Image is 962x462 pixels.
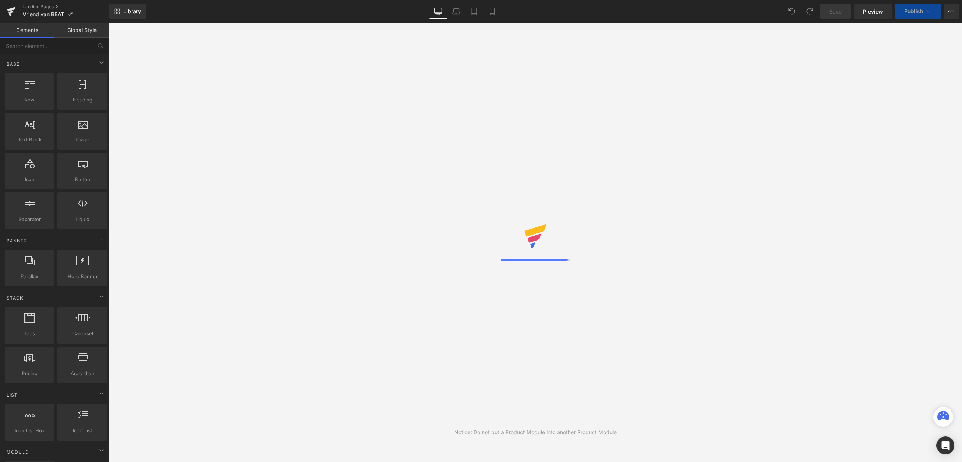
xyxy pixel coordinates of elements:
[454,428,617,436] div: Notice: Do not put a Product Module into another Product Module
[483,4,501,19] a: Mobile
[7,136,52,144] span: Text Block
[60,427,105,435] span: Icon List
[23,11,64,17] span: Vriend van BEAT
[23,4,109,10] a: Landing Pages
[802,4,817,19] button: Redo
[7,215,52,223] span: Separator
[784,4,799,19] button: Undo
[60,215,105,223] span: Liquid
[465,4,483,19] a: Tablet
[109,4,146,19] a: New Library
[7,370,52,377] span: Pricing
[944,4,959,19] button: More
[7,273,52,280] span: Parallax
[429,4,447,19] a: Desktop
[6,237,28,244] span: Banner
[60,176,105,183] span: Button
[60,273,105,280] span: Hero Banner
[829,8,842,15] span: Save
[895,4,941,19] button: Publish
[7,427,52,435] span: Icon List Hoz
[6,294,24,301] span: Stack
[936,436,954,454] div: Open Intercom Messenger
[6,448,29,456] span: Module
[6,391,18,398] span: List
[447,4,465,19] a: Laptop
[123,8,141,15] span: Library
[60,330,105,338] span: Carousel
[7,96,52,104] span: Row
[60,96,105,104] span: Heading
[6,61,20,68] span: Base
[60,136,105,144] span: Image
[54,23,109,38] a: Global Style
[7,330,52,338] span: Tabs
[7,176,52,183] span: Icon
[60,370,105,377] span: Accordion
[904,8,923,14] span: Publish
[854,4,892,19] a: Preview
[863,8,883,15] span: Preview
